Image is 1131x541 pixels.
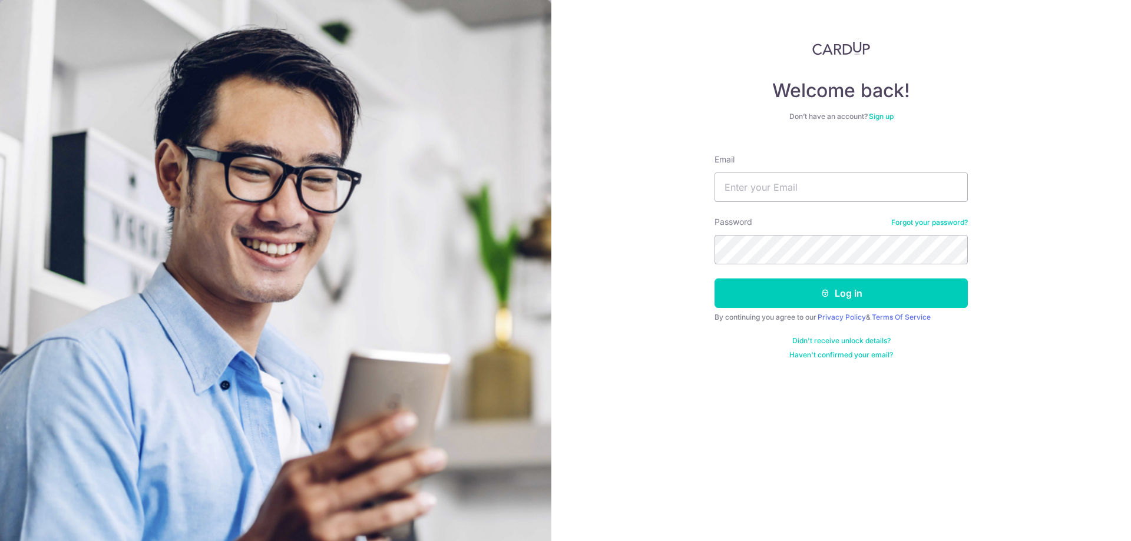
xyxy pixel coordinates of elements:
h4: Welcome back! [715,79,968,102]
a: Forgot your password? [891,218,968,227]
button: Log in [715,278,968,308]
div: By continuing you agree to our & [715,313,968,322]
input: Enter your Email [715,172,968,202]
img: CardUp Logo [812,41,870,55]
div: Don’t have an account? [715,112,968,121]
a: Sign up [869,112,894,121]
a: Terms Of Service [872,313,931,321]
label: Password [715,216,752,228]
a: Privacy Policy [818,313,866,321]
label: Email [715,154,735,165]
a: Haven't confirmed your email? [789,350,893,360]
a: Didn't receive unlock details? [792,336,891,346]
